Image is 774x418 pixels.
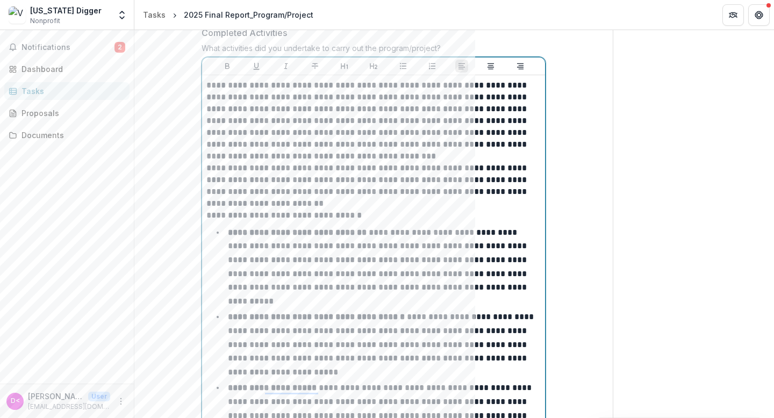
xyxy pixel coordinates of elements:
p: [PERSON_NAME] <[EMAIL_ADDRESS][DOMAIN_NAME]> [28,391,84,402]
button: Bullet List [397,60,410,73]
p: User [88,392,110,401]
div: What activities did you undertake to carry out the program/project? [202,44,546,57]
a: Documents [4,126,130,144]
a: Tasks [139,7,170,23]
span: Notifications [21,43,114,52]
div: Tasks [143,9,166,20]
button: Align Left [455,60,468,73]
button: Open entity switcher [114,4,130,26]
button: Italicize [279,60,292,73]
button: Align Center [484,60,497,73]
button: Bold [221,60,234,73]
div: Documents [21,129,121,141]
a: Dashboard [4,60,130,78]
button: Underline [250,60,263,73]
span: Nonprofit [30,16,60,26]
button: More [114,395,127,408]
div: 2025 Final Report_Program/Project [184,9,313,20]
a: Proposals [4,104,130,122]
button: Heading 2 [367,60,380,73]
img: Vermont Digger [9,6,26,24]
div: Tasks [21,85,121,97]
span: 2 [114,42,125,53]
button: Get Help [748,4,770,26]
button: Partners [722,4,744,26]
div: Dustin Byerly <dbyerly@vtdigger.org> [11,398,20,405]
button: Heading 1 [338,60,351,73]
button: Ordered List [426,60,439,73]
p: Completed Activities [202,26,287,39]
div: Proposals [21,107,121,119]
div: Dashboard [21,63,121,75]
p: [EMAIL_ADDRESS][DOMAIN_NAME] [28,402,110,412]
button: Strike [309,60,321,73]
div: [US_STATE] Digger [30,5,102,16]
nav: breadcrumb [139,7,318,23]
a: Tasks [4,82,130,100]
button: Align Right [514,60,527,73]
button: Notifications2 [4,39,130,56]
